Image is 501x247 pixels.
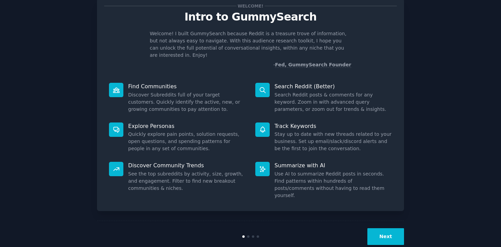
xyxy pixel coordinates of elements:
p: Summarize with AI [274,162,392,169]
p: Search Reddit (Better) [274,83,392,90]
div: - [273,61,351,68]
dd: Quickly explore pain points, solution requests, open questions, and spending patterns for people ... [128,131,246,152]
button: Next [367,228,404,245]
dd: See the top subreddits by activity, size, growth, and engagement. Filter to find new breakout com... [128,170,246,192]
dd: Use AI to summarize Reddit posts in seconds. Find patterns within hundreds of posts/comments with... [274,170,392,199]
a: Fed, GummySearch Founder [275,62,351,68]
p: Welcome! I built GummySearch because Reddit is a treasure trove of information, but not always ea... [150,30,351,59]
p: Discover Community Trends [128,162,246,169]
p: Intro to GummySearch [104,11,397,23]
p: Find Communities [128,83,246,90]
dd: Stay up to date with new threads related to your business. Set up email/slack/discord alerts and ... [274,131,392,152]
p: Track Keywords [274,122,392,130]
dd: Discover Subreddits full of your target customers. Quickly identify the active, new, or growing c... [128,91,246,113]
p: Explore Personas [128,122,246,130]
dd: Search Reddit posts & comments for any keyword. Zoom in with advanced query parameters, or zoom o... [274,91,392,113]
span: Welcome! [236,2,265,10]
